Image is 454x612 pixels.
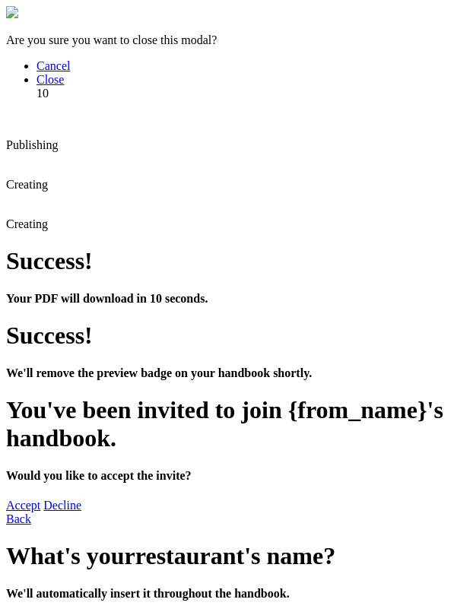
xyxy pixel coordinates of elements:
[6,6,18,18] img: close-modal.svg
[6,469,448,483] h4: Would you like to accept the invite?
[6,499,40,512] a: Accept
[6,292,448,306] h4: Your PDF will download in 10 seconds.
[6,138,58,151] span: Publishing
[43,499,81,512] a: Decline
[135,542,244,569] span: restaurant
[6,366,448,380] h4: We'll remove the preview badge on your handbook shortly.
[37,87,49,100] span: 10
[37,59,70,72] a: Cancel
[37,73,64,86] a: Close
[6,217,48,230] span: Creating
[6,587,448,601] h4: We'll automatically insert it throughout the handbook.
[6,512,31,525] a: Back
[6,322,448,350] h1: Success!
[6,247,448,275] h1: Success!
[6,33,448,47] p: Are you sure you want to close this modal?
[6,542,448,570] h1: What's your 's name?
[6,396,448,452] h1: You've been invited to join {from_name}'s handbook.
[6,178,48,191] span: Creating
